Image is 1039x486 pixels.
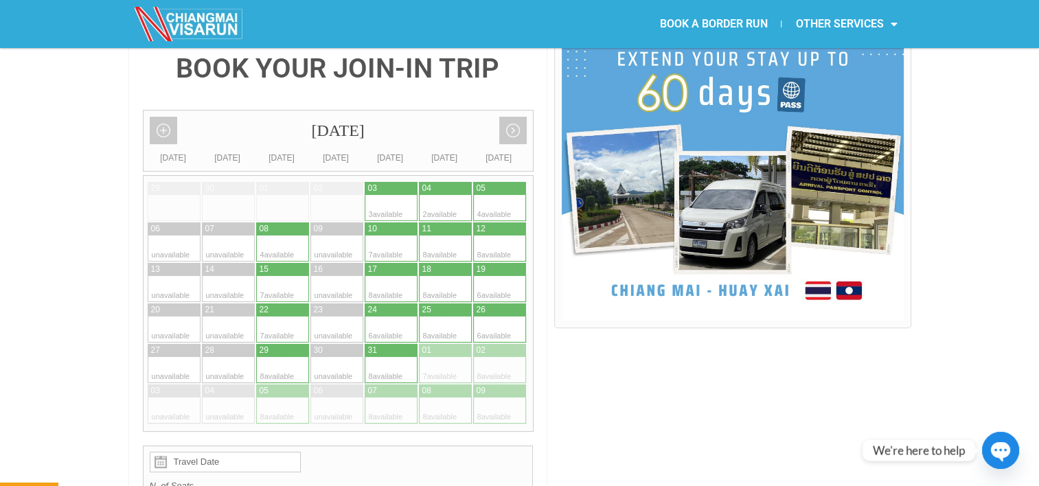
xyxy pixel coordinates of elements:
[146,151,201,165] div: [DATE]
[477,264,486,275] div: 19
[205,223,214,235] div: 07
[472,151,526,165] div: [DATE]
[314,223,323,235] div: 09
[363,151,418,165] div: [DATE]
[422,304,431,316] div: 25
[477,223,486,235] div: 12
[151,345,160,356] div: 27
[314,345,323,356] div: 30
[422,264,431,275] div: 18
[519,8,911,40] nav: Menu
[477,183,486,194] div: 05
[255,151,309,165] div: [DATE]
[205,183,214,194] div: 30
[314,183,323,194] div: 02
[781,8,911,40] a: OTHER SERVICES
[260,385,269,397] div: 05
[368,304,377,316] div: 24
[205,385,214,397] div: 04
[151,264,160,275] div: 13
[143,55,534,82] h4: BOOK YOUR JOIN-IN TRIP
[422,223,431,235] div: 11
[151,223,160,235] div: 06
[260,264,269,275] div: 15
[368,345,377,356] div: 31
[144,111,533,151] div: [DATE]
[314,264,323,275] div: 16
[418,151,472,165] div: [DATE]
[422,345,431,356] div: 01
[477,304,486,316] div: 26
[477,345,486,356] div: 02
[422,385,431,397] div: 08
[368,223,377,235] div: 10
[205,345,214,356] div: 28
[151,385,160,397] div: 03
[260,345,269,356] div: 29
[260,304,269,316] div: 22
[151,304,160,316] div: 20
[201,151,255,165] div: [DATE]
[368,264,377,275] div: 17
[646,8,781,40] a: BOOK A BORDER RUN
[422,183,431,194] div: 04
[205,304,214,316] div: 21
[368,183,377,194] div: 03
[314,385,323,397] div: 06
[309,151,363,165] div: [DATE]
[314,304,323,316] div: 23
[260,223,269,235] div: 08
[368,385,377,397] div: 07
[205,264,214,275] div: 14
[151,183,160,194] div: 29
[260,183,269,194] div: 01
[477,385,486,397] div: 09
